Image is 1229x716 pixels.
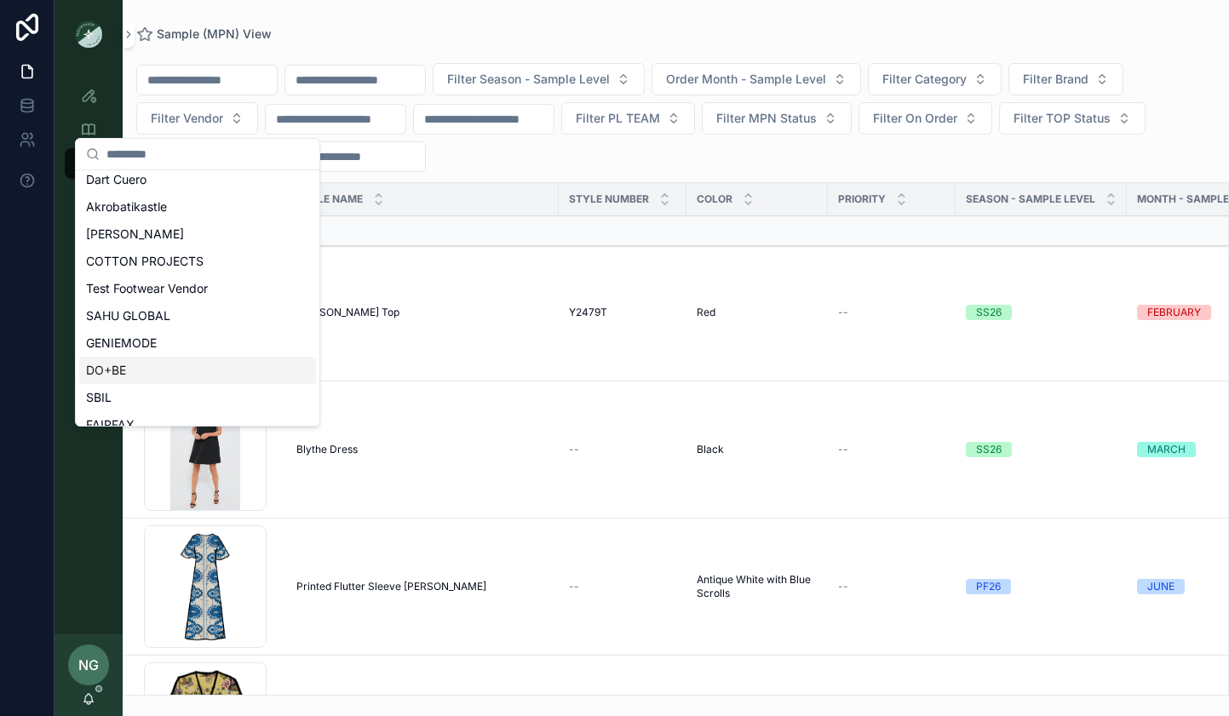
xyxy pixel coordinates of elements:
span: -- [838,580,848,593]
div: FEBRUARY [1147,305,1201,320]
span: NG [78,655,99,675]
button: Select Button [702,102,852,135]
a: [PERSON_NAME] Top [296,306,548,319]
div: PF26 [976,579,1001,594]
span: -- [838,443,848,456]
span: FAIRFAX [86,416,135,433]
button: Select Button [652,63,861,95]
span: Order Month - Sample Level [666,71,826,88]
span: Filter TOP Status [1014,110,1111,127]
a: SS26 [966,442,1117,457]
a: -- [838,443,945,456]
button: Select Button [136,102,258,135]
span: Style Number [569,192,649,206]
span: [PERSON_NAME] [86,226,184,243]
span: Season - Sample Level [966,192,1095,206]
a: PF26 [966,579,1117,594]
span: [PERSON_NAME] Top [296,306,399,319]
span: PRIORITY [838,192,886,206]
a: Y2479T [569,306,676,319]
div: JUNE [1147,579,1174,594]
span: Akrobatikastle [86,198,167,215]
span: DO+BE [86,362,126,379]
span: Black [697,443,724,456]
span: Y2479T [569,306,607,319]
span: COTTON PROJECTS [86,253,204,270]
span: -- [838,306,848,319]
span: Filter Category [882,71,967,88]
div: SS26 [976,442,1002,457]
a: Blythe Dress [296,443,548,456]
span: SAHU GLOBAL [86,307,170,324]
span: Filter Brand [1023,71,1088,88]
a: Printed Flutter Sleeve [PERSON_NAME] [296,580,548,593]
a: -- [569,580,676,593]
button: Select Button [1008,63,1123,95]
button: Select Button [868,63,1002,95]
a: Black [697,443,818,456]
span: -- [569,580,579,593]
span: Red [697,306,715,319]
a: -- [838,306,945,319]
div: MARCH [1147,442,1186,457]
span: Filter Season - Sample Level [447,71,610,88]
a: Red [697,306,818,319]
a: Antique White with Blue Scrolls [697,573,818,600]
span: -- [569,443,579,456]
button: Select Button [433,63,645,95]
div: Suggestions [76,170,319,426]
a: -- [569,443,676,456]
span: Filter On Order [873,110,957,127]
span: Printed Flutter Sleeve [PERSON_NAME] [296,580,486,593]
a: SS26 [966,305,1117,320]
div: scrollable content [55,68,123,371]
span: Filter Vendor [151,110,223,127]
span: Filter MPN Status [716,110,817,127]
span: GENIEMODE [86,335,157,352]
span: Sample (MPN) View [157,26,272,43]
span: SBIL [86,389,112,406]
a: Sample (MPN) View [136,26,272,43]
a: -- [838,580,945,593]
span: Style Name [296,192,363,206]
span: Color [697,192,732,206]
img: App logo [75,20,102,48]
div: SS26 [976,305,1002,320]
span: Dart Cuero [86,171,146,188]
button: Select Button [561,102,695,135]
span: Test Footwear Vendor [86,280,208,297]
span: Blythe Dress [296,443,358,456]
button: Select Button [859,102,992,135]
button: Select Button [999,102,1146,135]
span: Filter PL TEAM [576,110,660,127]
